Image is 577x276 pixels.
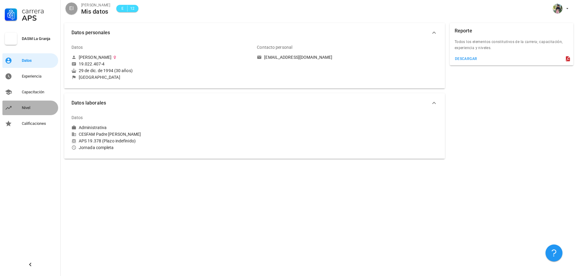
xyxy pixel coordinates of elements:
div: 29 de dic. de 1994 (30 años) [71,68,252,73]
a: Calificaciones [2,116,58,131]
a: [EMAIL_ADDRESS][DOMAIN_NAME] [257,55,437,60]
div: APS [22,15,56,22]
div: Datos [71,40,83,55]
div: APS 19.378 (Plazo indefinido) [71,138,252,144]
div: Nivel [22,105,56,110]
div: avatar [553,4,562,13]
div: Contacto personal [257,40,292,55]
div: [PERSON_NAME] [79,55,111,60]
div: Datos [22,58,56,63]
div: CESFAM Padre [PERSON_NAME] [71,131,252,137]
span: EI [69,2,74,15]
span: Datos personales [71,28,430,37]
a: Datos [2,53,58,68]
div: [PERSON_NAME] [81,2,110,8]
a: Experiencia [2,69,58,84]
button: descargar [452,55,480,63]
div: Datos [71,110,83,125]
div: Reporte [455,23,472,39]
div: Carrera [22,7,56,15]
div: descargar [455,57,477,61]
div: Mis datos [81,8,110,15]
span: E [120,5,125,12]
div: 19.022.407-4 [79,61,104,67]
div: [EMAIL_ADDRESS][DOMAIN_NAME] [264,55,332,60]
button: Datos laborales [64,93,445,113]
button: Datos personales [64,23,445,42]
div: Administrativa [79,125,107,130]
a: Nivel [2,101,58,115]
div: Experiencia [22,74,56,79]
div: Calificaciones [22,121,56,126]
div: DASM La Granja [22,36,56,41]
span: Datos laborales [71,99,430,107]
div: Todos los elementos constitutivos de la carrera; capacitación, experiencia y niveles. [450,39,573,55]
span: 12 [130,5,135,12]
div: avatar [65,2,78,15]
div: Jornada completa [71,145,252,150]
div: Capacitación [22,90,56,95]
a: Capacitación [2,85,58,99]
div: [GEOGRAPHIC_DATA] [79,75,120,80]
